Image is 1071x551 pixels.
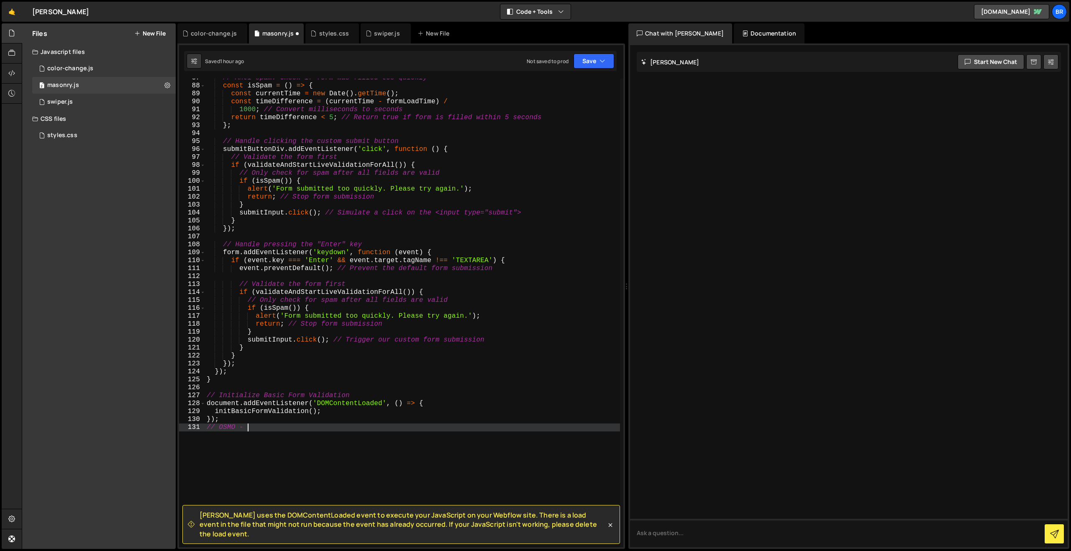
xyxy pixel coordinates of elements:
div: 121 [179,344,205,352]
div: 103 [179,201,205,209]
div: 129 [179,408,205,416]
div: CSS files [22,110,176,127]
div: Saved [205,58,244,65]
div: 16297/44719.js [32,60,176,77]
div: 88 [179,82,205,90]
div: 118 [179,320,205,328]
div: 131 [179,423,205,431]
div: 89 [179,90,205,98]
div: 126 [179,384,205,392]
div: 100 [179,177,205,185]
div: New File [418,29,453,38]
span: [PERSON_NAME] uses the DOMContentLoaded event to execute your JavaScript on your Webflow site. Th... [200,510,606,538]
div: 1 hour ago [220,58,244,65]
div: masonry.js [47,82,79,89]
button: Code + Tools [500,4,571,19]
h2: Files [32,29,47,38]
div: styles.css [319,29,349,38]
div: 104 [179,209,205,217]
div: 123 [179,360,205,368]
div: 94 [179,130,205,138]
div: 114 [179,288,205,296]
div: 99 [179,169,205,177]
button: New File [134,30,166,37]
div: 101 [179,185,205,193]
div: 117 [179,312,205,320]
div: [PERSON_NAME] [32,7,89,17]
div: Javascript files [22,43,176,60]
div: swiper.js [47,98,73,106]
div: 125 [179,376,205,384]
a: [DOMAIN_NAME] [974,4,1049,19]
div: 102 [179,193,205,201]
div: masonry.js [262,29,294,38]
div: 95 [179,138,205,145]
div: 111 [179,265,205,273]
h2: [PERSON_NAME] [641,58,699,66]
a: 🤙 [2,2,22,22]
div: 93 [179,122,205,130]
span: 2 [39,83,44,89]
div: 96 [179,145,205,153]
div: 128 [179,400,205,408]
div: 97 [179,153,205,161]
div: 112 [179,273,205,281]
div: swiper.js [32,94,176,110]
div: 115 [179,296,205,304]
div: 107 [179,233,205,241]
div: color-change.js [47,65,93,72]
div: 16297/44027.css [32,127,176,144]
div: 109 [179,249,205,257]
div: 113 [179,281,205,288]
div: 124 [179,368,205,376]
div: Not saved to prod [527,58,569,65]
div: color-change.js [191,29,237,38]
div: styles.css [47,132,77,139]
div: 90 [179,98,205,106]
div: 91 [179,106,205,114]
div: 130 [179,416,205,423]
div: 92 [179,114,205,122]
div: 122 [179,352,205,360]
div: 105 [179,217,205,225]
button: Start new chat [958,54,1024,69]
div: 16297/44199.js [32,77,176,94]
div: Documentation [734,23,805,43]
div: 120 [179,336,205,344]
div: 127 [179,392,205,400]
button: Save [574,54,614,69]
div: 116 [179,304,205,312]
div: swiper.js [374,29,400,38]
a: Br [1052,4,1067,19]
div: 110 [179,257,205,265]
div: 106 [179,225,205,233]
div: 98 [179,161,205,169]
div: Chat with [PERSON_NAME] [628,23,732,43]
div: 108 [179,241,205,249]
div: 119 [179,328,205,336]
